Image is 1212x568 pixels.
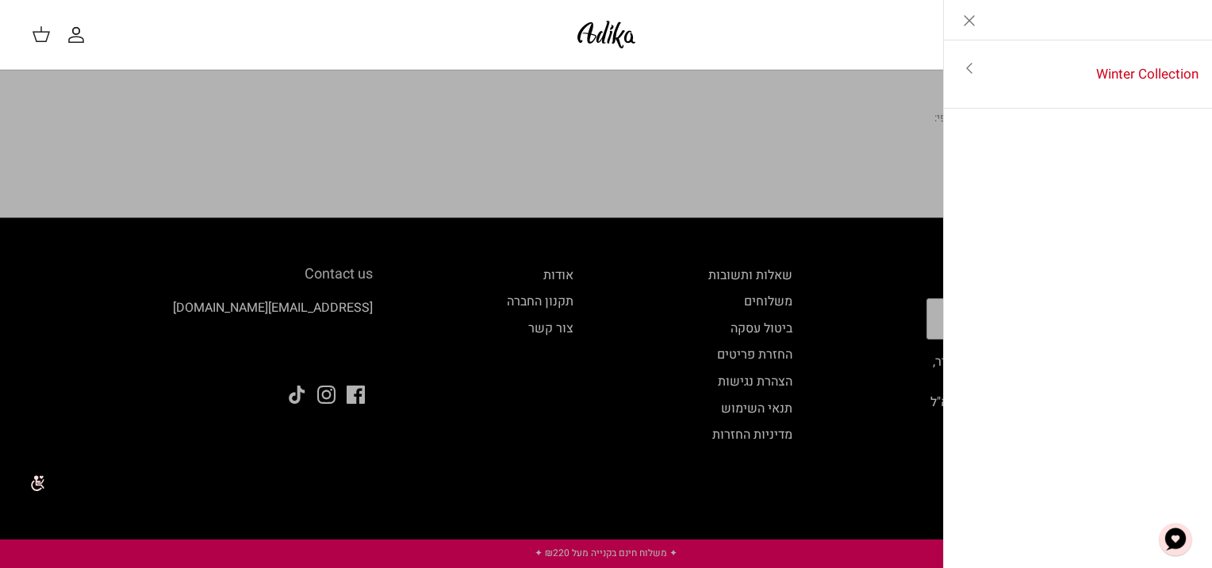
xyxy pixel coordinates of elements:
button: צ'אט [1152,516,1199,563]
img: Adika IL [573,16,640,53]
a: החשבון שלי [67,25,92,44]
img: accessibility_icon02.svg [12,461,56,505]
